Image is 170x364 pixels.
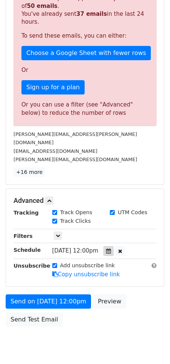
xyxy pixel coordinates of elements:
strong: Filters [14,233,33,239]
strong: 37 emails [76,11,107,17]
a: Sign up for a plan [21,80,85,94]
strong: Schedule [14,247,41,253]
span: [DATE] 12:00pm [52,247,99,254]
strong: Tracking [14,210,39,216]
a: Choose a Google Sheet with fewer rows [21,46,151,60]
strong: Unsubscribe [14,263,50,269]
small: [PERSON_NAME][EMAIL_ADDRESS][PERSON_NAME][DOMAIN_NAME] [14,131,137,146]
div: Or you can use a filter (see "Advanced" below) to reduce the number of rows [21,101,149,117]
a: Copy unsubscribe link [52,271,120,278]
p: To send these emails, you can either: [21,32,149,40]
label: Track Opens [60,209,93,216]
iframe: Chat Widget [132,328,170,364]
h5: Advanced [14,196,156,205]
a: Send on [DATE] 12:00pm [6,294,91,309]
p: Or [21,66,149,74]
label: Add unsubscribe link [60,262,115,270]
small: [EMAIL_ADDRESS][DOMAIN_NAME] [14,148,97,154]
label: UTM Codes [118,209,147,216]
a: Preview [93,294,126,309]
small: [PERSON_NAME][EMAIL_ADDRESS][DOMAIN_NAME] [14,157,137,162]
strong: 50 emails [27,3,57,9]
a: +16 more [14,168,45,177]
label: Track Clicks [60,217,91,225]
a: Send Test Email [6,312,63,327]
